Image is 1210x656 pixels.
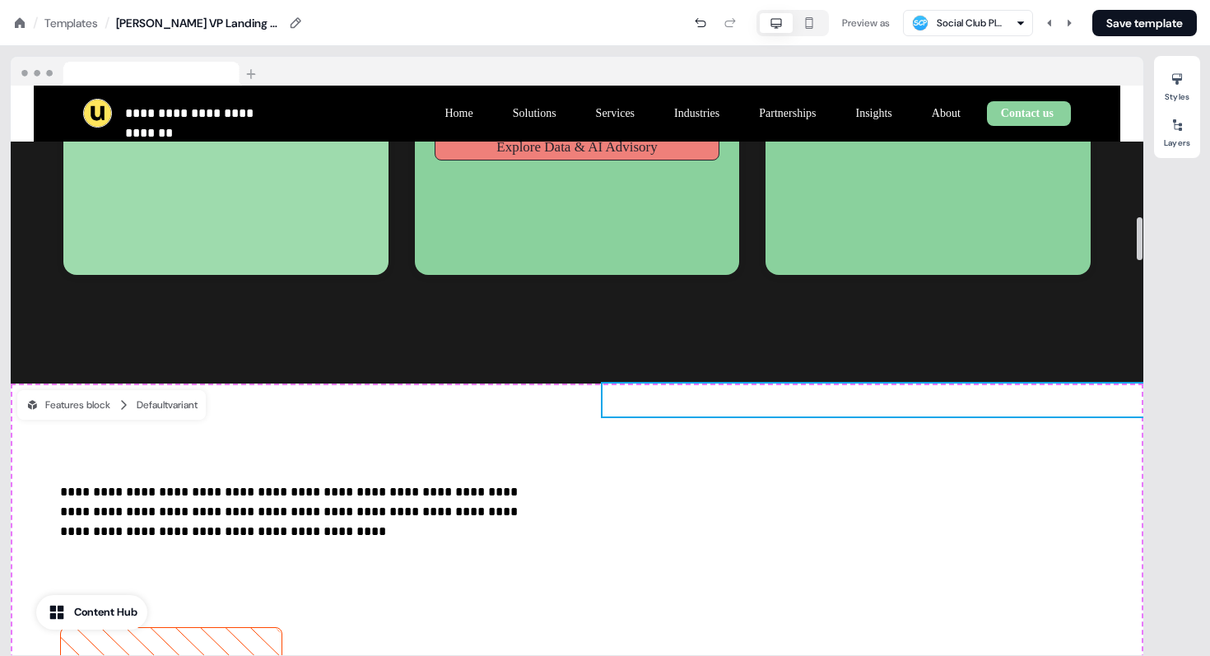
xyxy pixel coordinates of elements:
div: [PERSON_NAME] VP Landing Page [116,15,281,31]
button: About [919,99,974,128]
button: Save template [1092,10,1197,36]
div: / [33,14,38,32]
button: Layers [1154,112,1200,148]
div: Default variant [137,397,198,413]
button: Home [431,99,486,128]
div: Preview as [842,15,890,31]
button: Social Club Platform [903,10,1033,36]
div: HomeSolutionsServicesIndustriesPartnershipsInsightsAboutContact us [431,99,1071,128]
div: Features block [26,397,110,413]
button: Industries [661,99,733,128]
button: Insights [842,99,905,128]
div: Content Hub [74,604,137,621]
a: Templates [44,15,98,31]
button: Styles [1154,66,1200,102]
img: Browser topbar [11,57,263,86]
button: Solutions [500,99,570,128]
div: Social Club Platform [937,15,1003,31]
button: Partnerships [746,99,829,128]
button: Contact us [987,101,1071,126]
button: Services [583,99,648,128]
button: Content Hub [36,595,147,630]
div: / [105,14,109,32]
